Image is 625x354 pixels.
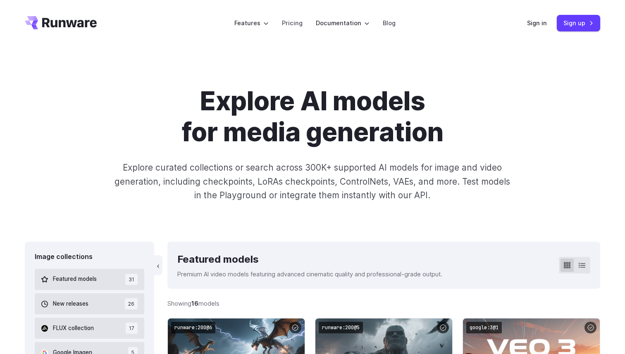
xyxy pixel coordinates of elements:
[35,252,144,262] div: Image collections
[125,274,138,285] span: 31
[191,300,198,307] strong: 16
[126,323,138,334] span: 17
[35,269,144,290] button: Featured models 31
[319,322,363,334] code: runware:200@5
[125,298,138,309] span: 26
[82,86,543,147] h1: Explore AI models for media generation
[167,299,219,308] div: Showing models
[53,275,97,284] span: Featured models
[53,299,88,309] span: New releases
[557,15,600,31] a: Sign up
[383,18,396,28] a: Blog
[25,16,97,29] a: Go to /
[35,293,144,314] button: New releases 26
[154,255,162,275] button: ‹
[177,269,442,279] p: Premium AI video models featuring advanced cinematic quality and professional-grade output.
[53,324,94,333] span: FLUX collection
[171,322,215,334] code: runware:200@6
[466,322,502,334] code: google:3@1
[35,318,144,339] button: FLUX collection 17
[111,161,514,202] p: Explore curated collections or search across 300K+ supported AI models for image and video genera...
[234,18,269,28] label: Features
[177,252,442,267] div: Featured models
[282,18,303,28] a: Pricing
[527,18,547,28] a: Sign in
[316,18,370,28] label: Documentation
